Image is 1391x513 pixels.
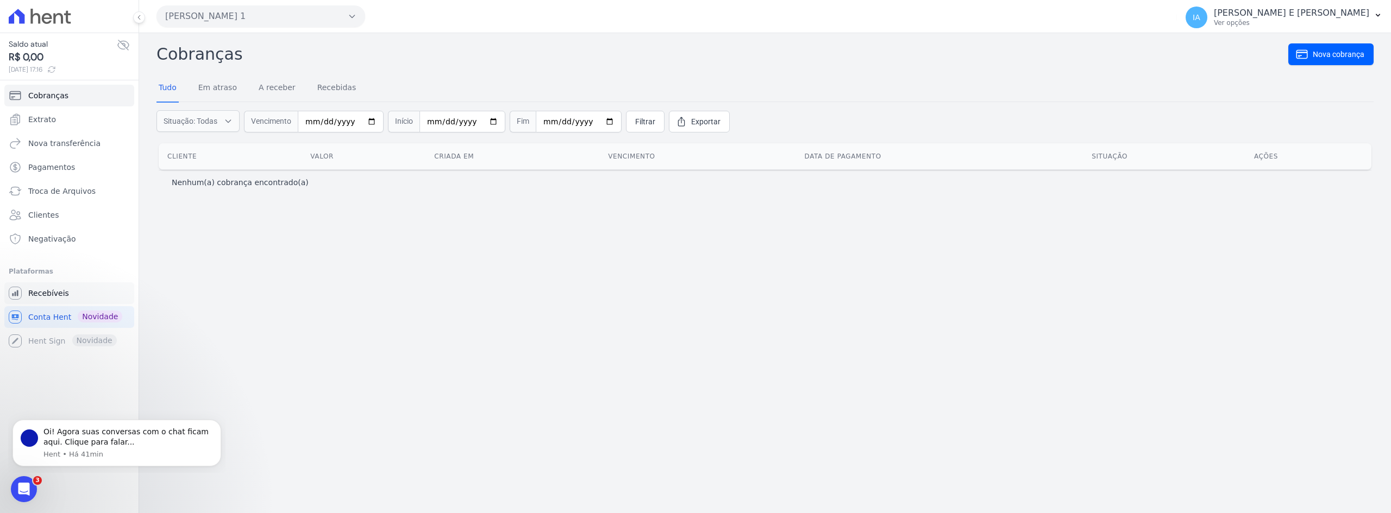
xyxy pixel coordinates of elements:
a: Exportar [669,111,730,132]
p: Nenhum(a) cobrança encontrado(a) [172,177,309,188]
p: [PERSON_NAME] E [PERSON_NAME] [1214,8,1369,18]
a: Pagamentos [4,156,134,178]
a: Nova transferência [4,132,134,154]
a: Extrato [4,109,134,130]
h2: Cobranças [156,42,1288,66]
span: [DATE] 17:16 [9,65,117,74]
a: Recebidas [315,74,359,103]
span: Exportar [691,116,720,127]
a: Nova cobrança [1288,43,1374,65]
a: Clientes [4,204,134,226]
a: Em atraso [196,74,239,103]
th: Criada em [425,143,599,169]
span: Vencimento [244,111,298,132]
span: Saldo atual [9,39,117,50]
a: Filtrar [626,111,665,132]
p: Ver opções [1214,18,1369,27]
span: R$ 0,00 [9,50,117,65]
span: Novidade [78,311,122,322]
span: Clientes [28,210,59,220]
iframe: Intercom notifications mensagem [8,410,225,473]
span: Recebíveis [28,288,69,299]
th: Cliente [159,143,302,169]
th: Valor [302,143,425,169]
span: Negativação [28,233,76,244]
button: Situação: Todas [156,110,240,132]
a: Tudo [156,74,179,103]
span: Cobranças [28,90,68,101]
nav: Sidebar [9,85,130,352]
th: Vencimento [599,143,795,169]
th: Ações [1245,143,1371,169]
th: Data de pagamento [796,143,1083,169]
span: Nova cobrança [1313,49,1364,60]
iframe: Intercom live chat [11,476,37,502]
a: Recebíveis [4,282,134,304]
a: Cobranças [4,85,134,106]
a: Troca de Arquivos [4,180,134,202]
a: Conta Hent Novidade [4,306,134,328]
span: Início [388,111,419,132]
span: Nova transferência [28,138,101,149]
span: Troca de Arquivos [28,186,96,197]
a: Negativação [4,228,134,250]
button: [PERSON_NAME] 1 [156,5,365,27]
div: Plataformas [9,265,130,278]
span: IA [1193,14,1200,21]
span: Filtrar [635,116,655,127]
button: IA [PERSON_NAME] E [PERSON_NAME] Ver opções [1177,2,1391,33]
span: Extrato [28,114,56,125]
span: 3 [33,476,42,485]
span: Situação: Todas [164,116,217,126]
span: Pagamentos [28,162,75,173]
span: Fim [510,111,536,132]
span: Conta Hent [28,312,71,322]
a: A receber [256,74,298,103]
th: Situação [1083,143,1245,169]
